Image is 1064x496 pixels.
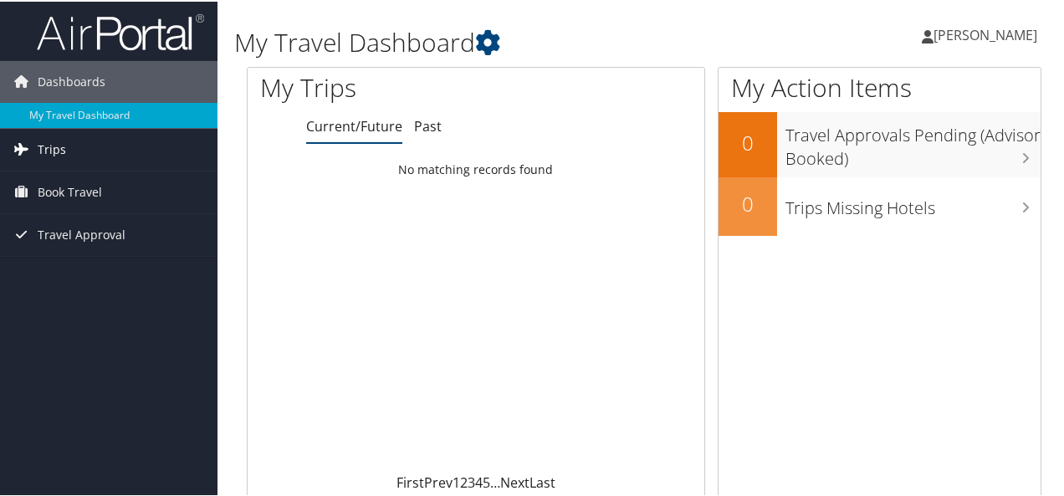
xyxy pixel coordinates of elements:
[785,114,1041,169] h3: Travel Approvals Pending (Advisor Booked)
[38,212,125,254] span: Travel Approval
[38,127,66,169] span: Trips
[490,472,500,490] span: …
[475,472,483,490] a: 4
[922,8,1054,59] a: [PERSON_NAME]
[306,115,402,134] a: Current/Future
[248,153,704,183] td: No matching records found
[38,170,102,212] span: Book Travel
[453,472,460,490] a: 1
[529,472,555,490] a: Last
[934,24,1037,43] span: [PERSON_NAME]
[719,69,1041,104] h1: My Action Items
[719,110,1041,175] a: 0Travel Approvals Pending (Advisor Booked)
[38,59,105,101] span: Dashboards
[468,472,475,490] a: 3
[483,472,490,490] a: 5
[396,472,424,490] a: First
[719,188,777,217] h2: 0
[785,187,1041,218] h3: Trips Missing Hotels
[234,23,780,59] h1: My Travel Dashboard
[260,69,501,104] h1: My Trips
[37,11,204,50] img: airportal-logo.png
[719,127,777,156] h2: 0
[460,472,468,490] a: 2
[414,115,442,134] a: Past
[424,472,453,490] a: Prev
[719,176,1041,234] a: 0Trips Missing Hotels
[500,472,529,490] a: Next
